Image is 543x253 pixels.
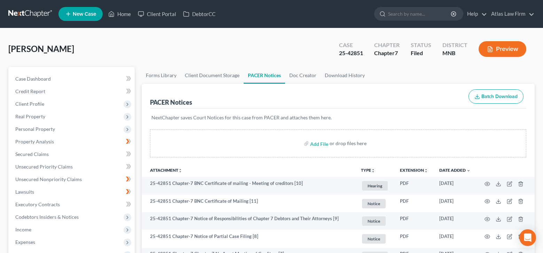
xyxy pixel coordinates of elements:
[442,41,467,49] div: District
[142,177,355,195] td: 25-42851 Chapter-7 BNC Certificate of mailing - Meeting of creditors [10]
[15,126,55,132] span: Personal Property
[339,49,363,57] div: 25-42851
[142,230,355,248] td: 25-42851 Chapter-7 Notice of Partial Case Filing [8]
[361,168,375,173] button: TYPEunfold_more
[15,101,44,107] span: Client Profile
[10,198,135,211] a: Executory Contracts
[181,67,244,84] a: Client Document Storage
[479,41,526,57] button: Preview
[361,233,389,245] a: Notice
[150,168,182,173] a: Attachmentunfold_more
[15,176,82,182] span: Unsecured Nonpriority Claims
[15,151,49,157] span: Secured Claims
[178,169,182,173] i: unfold_more
[15,239,35,245] span: Expenses
[394,212,434,230] td: PDF
[330,140,367,147] div: or drop files here
[244,67,285,84] a: PACER Notices
[15,164,73,170] span: Unsecured Priority Claims
[371,169,375,173] i: unfold_more
[15,214,79,220] span: Codebtors Insiders & Notices
[339,41,363,49] div: Case
[10,73,135,85] a: Case Dashboard
[142,212,355,230] td: 25-42851 Chapter-7 Notice of Responsibilities of Chapter 7 Debtors and Their Attorneys [9]
[361,215,389,227] a: Notice
[424,169,428,173] i: unfold_more
[10,85,135,98] a: Credit Report
[15,201,60,207] span: Executory Contracts
[10,186,135,198] a: Lawsuits
[469,89,524,104] button: Batch Download
[519,229,536,246] div: Open Intercom Messenger
[434,212,476,230] td: [DATE]
[15,113,45,119] span: Real Property
[362,181,388,191] span: Hearing
[361,180,389,192] a: Hearing
[464,8,487,20] a: Help
[374,41,400,49] div: Chapter
[134,8,180,20] a: Client Portal
[15,226,31,232] span: Income
[10,135,135,148] a: Property Analysis
[362,234,386,244] span: Notice
[400,168,428,173] a: Extensionunfold_more
[151,114,525,121] p: NextChapter saves Court Notices for this case from PACER and attaches them here.
[362,199,386,208] span: Notice
[395,50,398,56] span: 7
[10,173,135,186] a: Unsecured Nonpriority Claims
[142,195,355,213] td: 25-42851 Chapter-7 BNC Certificate of Mailing [11]
[394,195,434,213] td: PDF
[73,12,96,17] span: New Case
[142,67,181,84] a: Forms Library
[466,169,471,173] i: expand_more
[15,139,54,144] span: Property Analysis
[442,49,467,57] div: MNB
[15,189,34,195] span: Lawsuits
[488,8,534,20] a: Atlas Law Firm
[411,49,431,57] div: Filed
[105,8,134,20] a: Home
[10,161,135,173] a: Unsecured Priority Claims
[180,8,219,20] a: DebtorCC
[394,177,434,195] td: PDF
[481,94,518,99] span: Batch Download
[434,230,476,248] td: [DATE]
[321,67,369,84] a: Download History
[15,88,45,94] span: Credit Report
[285,67,321,84] a: Doc Creator
[15,76,51,82] span: Case Dashboard
[150,98,192,106] div: PACER Notices
[434,195,476,213] td: [DATE]
[361,198,389,209] a: Notice
[388,7,452,20] input: Search by name...
[362,216,386,226] span: Notice
[411,41,431,49] div: Status
[439,168,471,173] a: Date Added expand_more
[374,49,400,57] div: Chapter
[8,44,74,54] span: [PERSON_NAME]
[10,148,135,161] a: Secured Claims
[434,177,476,195] td: [DATE]
[394,230,434,248] td: PDF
